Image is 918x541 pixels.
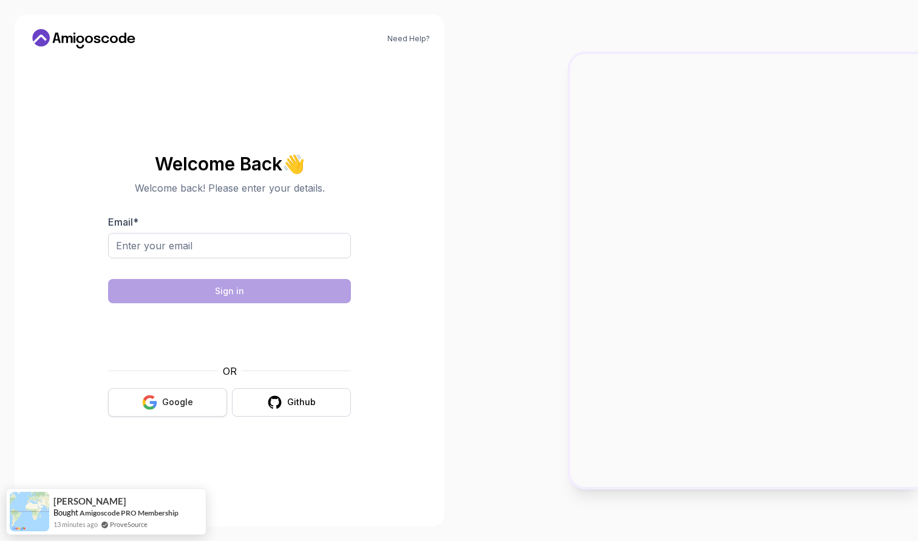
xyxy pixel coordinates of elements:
[110,519,148,529] a: ProveSource
[53,508,78,517] span: Bought
[53,519,98,529] span: 13 minutes ago
[29,29,138,49] a: Home link
[138,311,321,357] iframe: Widget containing checkbox for hCaptcha security challenge
[108,181,351,195] p: Welcome back! Please enter your details.
[108,154,351,173] h2: Welcome Back
[108,233,351,258] input: Enter your email
[80,508,178,517] a: Amigoscode PRO Membership
[215,285,244,297] div: Sign in
[162,396,193,408] div: Google
[287,396,316,408] div: Github
[10,492,49,531] img: provesource social proof notification image
[53,496,126,506] span: [PERSON_NAME]
[282,153,305,174] span: 👋
[387,34,430,44] a: Need Help?
[108,216,138,228] label: Email *
[108,388,227,417] button: Google
[570,54,918,487] img: Amigoscode Dashboard
[223,364,237,378] p: OR
[232,388,351,417] button: Github
[108,279,351,303] button: Sign in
